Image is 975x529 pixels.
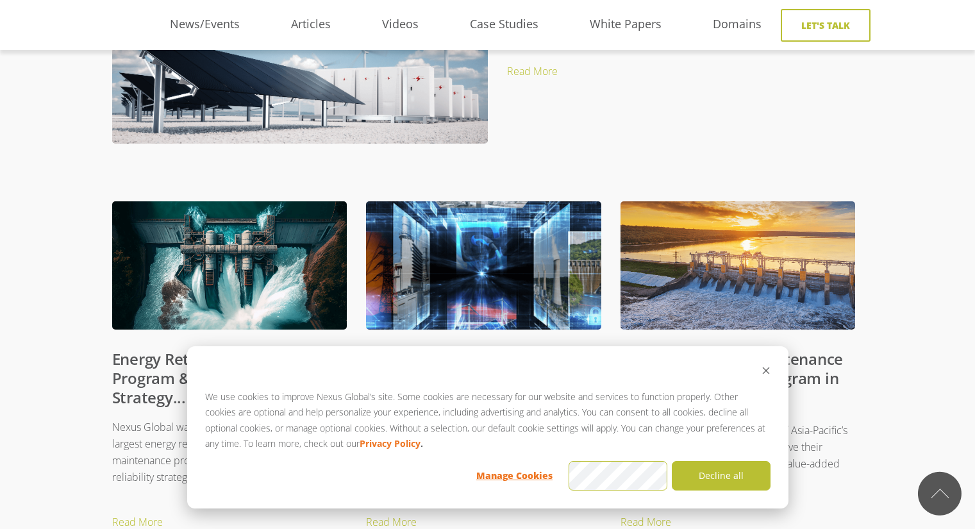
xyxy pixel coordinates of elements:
[781,9,871,42] a: Let's Talk
[356,15,444,34] a: Videos
[112,419,347,486] p: Nexus Global was engaged by New Zealand’s largest energy retailer to improve the company’s mainte...
[360,436,421,452] a: Privacy Policy
[444,15,564,34] a: Case Studies
[687,15,787,34] a: Domains
[144,15,265,34] a: News/Events
[366,201,601,340] img: EPRI EAM/CMMS Implementation and Utilization Guide
[205,389,771,452] p: We use cookies to improve Nexus Global’s site. Some cookies are necessary for our website and ser...
[762,364,771,380] button: Dismiss cookie banner
[569,461,667,491] button: Accept all
[621,201,856,340] img: Ditched Reactive Maintenance with Improved PM Program in 5 Days
[564,15,687,34] a: White Papers
[112,201,347,340] img: Energy Retailer Improves PM Program & Uptime with Strategy Optimizer™
[265,15,356,34] a: Articles
[507,64,558,78] a: Read More
[421,436,423,452] strong: .
[112,348,322,408] a: Energy Retailer Improves PM Program & Uptime with Strategy...
[672,461,771,491] button: Decline all
[187,346,788,508] div: Cookie banner
[465,461,564,491] button: Manage Cookies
